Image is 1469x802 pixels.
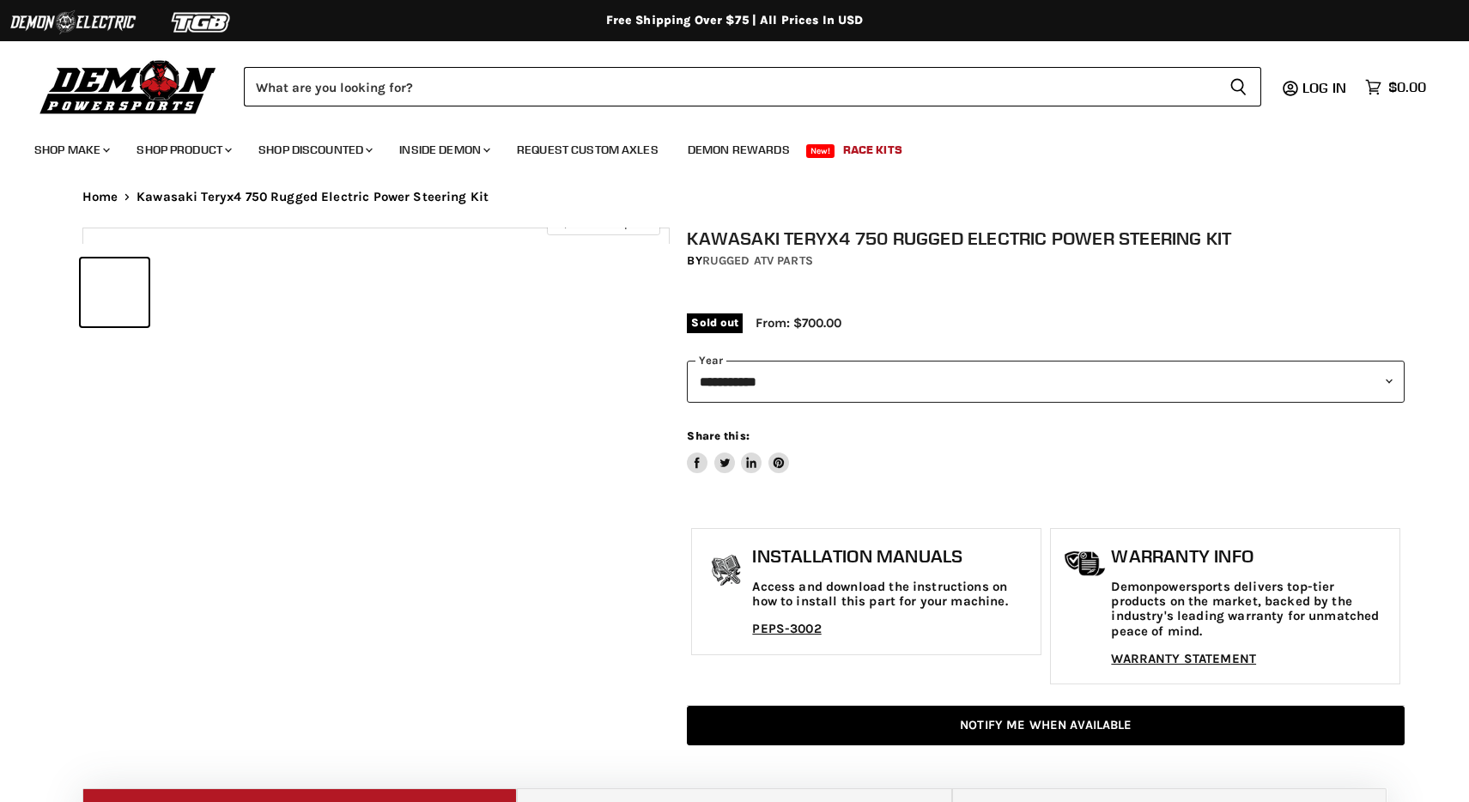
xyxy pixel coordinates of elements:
p: Demonpowersports delivers top-tier products on the market, backed by the industry's leading warra... [1111,580,1391,639]
div: by [687,252,1405,270]
img: TGB Logo 2 [137,6,266,39]
h1: Installation Manuals [752,546,1032,567]
span: New! [806,144,835,158]
a: Inside Demon [386,132,501,167]
p: Access and download the instructions on how to install this part for your machine. [752,580,1032,610]
h1: Warranty Info [1111,546,1391,567]
a: Log in [1295,80,1357,95]
ul: Main menu [21,125,1422,167]
a: Notify Me When Available [687,706,1405,746]
span: Log in [1302,79,1346,96]
button: IMAGE thumbnail [81,258,149,326]
img: warranty-icon.png [1064,550,1107,577]
a: PEPS-3002 [752,621,821,636]
img: Demon Electric Logo 2 [9,6,137,39]
span: From: $700.00 [756,315,841,331]
a: Request Custom Axles [504,132,671,167]
img: Demon Powersports [34,56,222,117]
input: Search [244,67,1216,106]
span: Kawasaki Teryx4 750 Rugged Electric Power Steering Kit [137,190,489,204]
a: Shop Product [124,132,242,167]
nav: Breadcrumbs [48,190,1422,204]
aside: Share this: [687,428,789,474]
a: Shop Make [21,132,120,167]
a: Rugged ATV Parts [702,253,813,268]
select: year [687,361,1405,403]
span: Sold out [687,313,743,332]
a: Shop Discounted [246,132,383,167]
span: $0.00 [1388,79,1426,95]
img: install_manual-icon.png [705,550,748,593]
h1: Kawasaki Teryx4 750 Rugged Electric Power Steering Kit [687,228,1405,249]
div: Free Shipping Over $75 | All Prices In USD [48,13,1422,28]
span: Share this: [687,429,749,442]
a: $0.00 [1357,75,1435,100]
button: Search [1216,67,1261,106]
a: Race Kits [830,132,915,167]
a: Demon Rewards [675,132,803,167]
a: WARRANTY STATEMENT [1111,651,1256,666]
span: Click to expand [555,216,651,229]
form: Product [244,67,1261,106]
a: Home [82,190,118,204]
